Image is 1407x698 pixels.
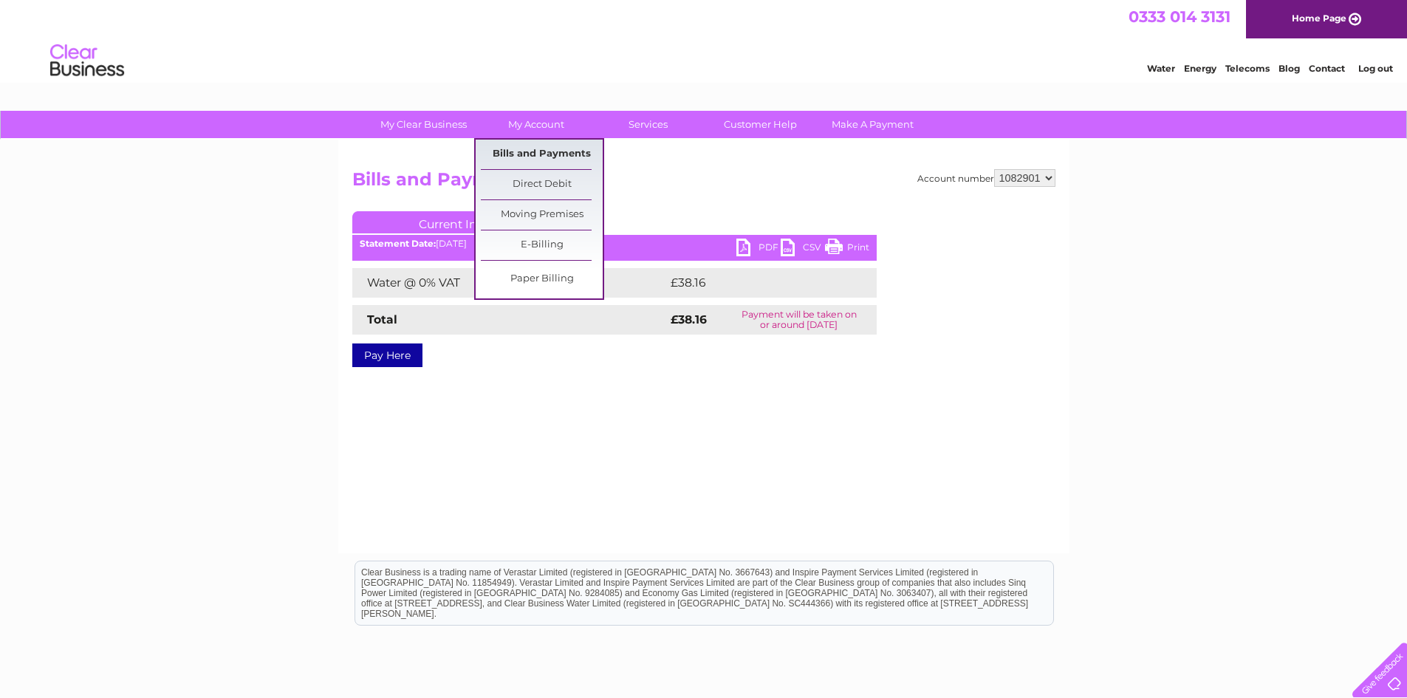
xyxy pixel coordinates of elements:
strong: Total [367,312,397,326]
div: Account number [917,169,1055,187]
a: PDF [736,239,781,260]
a: Telecoms [1225,63,1270,74]
a: Direct Debit [481,170,603,199]
a: Pay Here [352,343,422,367]
a: My Clear Business [363,111,485,138]
a: Log out [1358,63,1393,74]
div: [DATE] [352,239,877,249]
td: £38.16 [667,268,846,298]
b: Statement Date: [360,238,436,249]
a: Energy [1184,63,1216,74]
h2: Bills and Payments [352,169,1055,197]
strong: £38.16 [671,312,707,326]
td: Payment will be taken on or around [DATE] [722,305,877,335]
a: Services [587,111,709,138]
td: Water @ 0% VAT [352,268,667,298]
a: Current Invoice [352,211,574,233]
a: Customer Help [699,111,821,138]
a: E-Billing [481,230,603,260]
a: 0333 014 3131 [1129,7,1230,26]
a: Blog [1278,63,1300,74]
a: Water [1147,63,1175,74]
a: Contact [1309,63,1345,74]
a: Make A Payment [812,111,934,138]
a: Print [825,239,869,260]
img: logo.png [49,38,125,83]
div: Clear Business is a trading name of Verastar Limited (registered in [GEOGRAPHIC_DATA] No. 3667643... [355,8,1053,72]
a: CSV [781,239,825,260]
a: Moving Premises [481,200,603,230]
a: My Account [475,111,597,138]
a: Bills and Payments [481,140,603,169]
a: Paper Billing [481,264,603,294]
